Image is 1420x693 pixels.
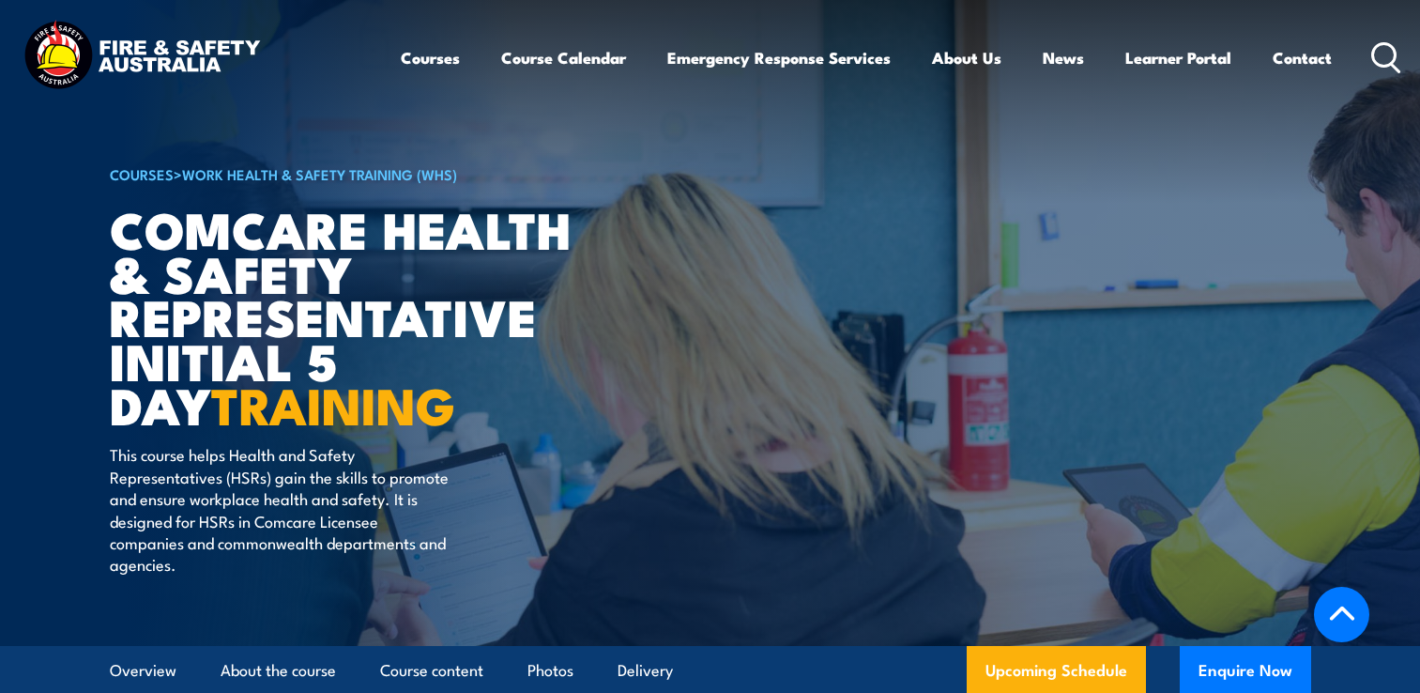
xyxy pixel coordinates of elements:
[401,33,460,83] a: Courses
[110,207,573,426] h1: Comcare Health & Safety Representative Initial 5 Day
[110,443,452,575] p: This course helps Health and Safety Representatives (HSRs) gain the skills to promote and ensure ...
[1043,33,1084,83] a: News
[667,33,891,83] a: Emergency Response Services
[1273,33,1332,83] a: Contact
[932,33,1001,83] a: About Us
[182,163,457,184] a: Work Health & Safety Training (WHS)
[1125,33,1231,83] a: Learner Portal
[211,364,455,442] strong: TRAINING
[110,163,174,184] a: COURSES
[110,162,573,185] h6: >
[501,33,626,83] a: Course Calendar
